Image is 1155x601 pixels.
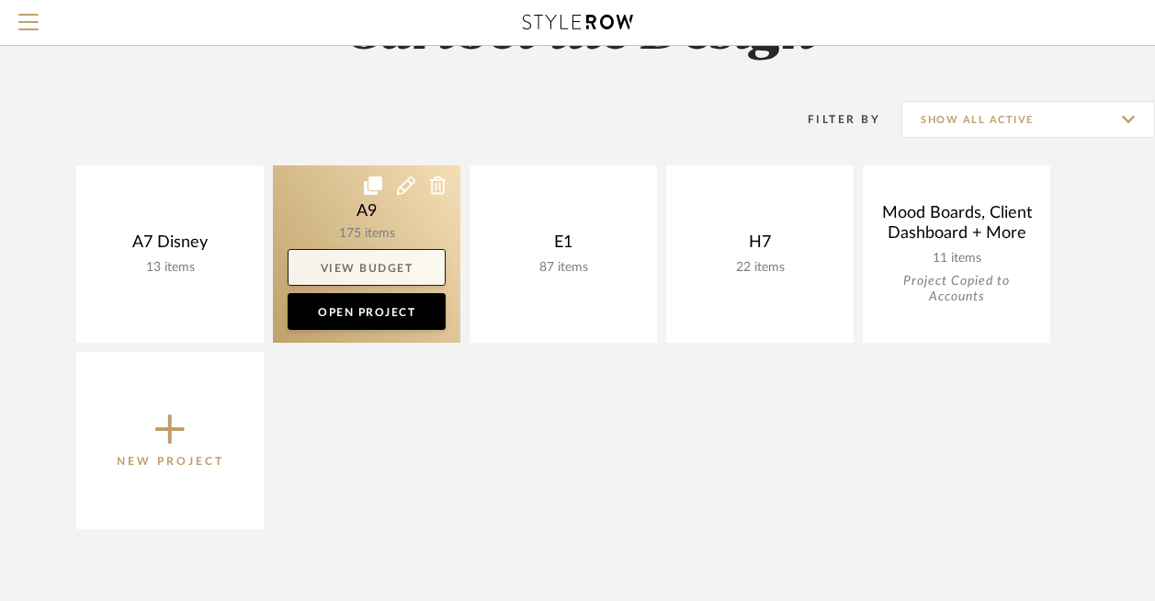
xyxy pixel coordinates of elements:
div: 22 items [681,260,839,276]
button: New Project [76,352,264,529]
div: Project Copied to Accounts [878,274,1036,305]
div: Mood Boards, Client Dashboard + More [878,203,1036,251]
div: Filter By [784,110,880,129]
div: 87 items [484,260,642,276]
a: View Budget [288,249,446,286]
div: E1 [484,232,642,260]
p: New Project [117,452,224,471]
div: H7 [681,232,839,260]
div: 11 items [878,251,1036,266]
div: A7 Disney [91,232,249,260]
a: Open Project [288,293,446,330]
div: 13 items [91,260,249,276]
